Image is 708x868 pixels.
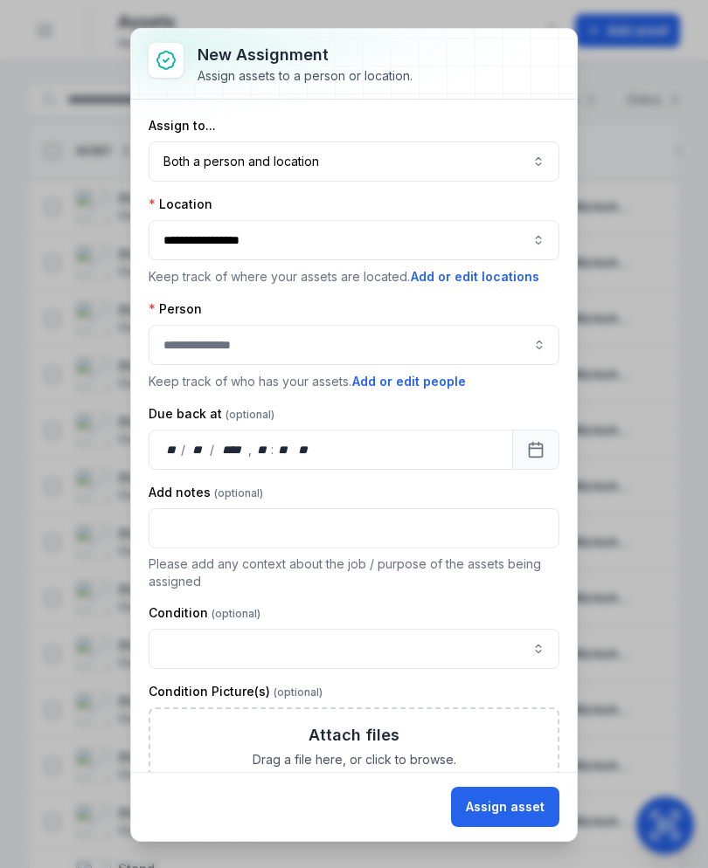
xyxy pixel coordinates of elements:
[210,441,216,458] div: /
[451,787,559,827] button: Assign asset
[149,117,216,134] label: Assign to...
[149,604,260,622] label: Condition
[181,441,187,458] div: /
[149,267,559,286] p: Keep track of where your assets are located.
[163,441,181,458] div: day,
[309,723,399,747] h3: Attach files
[512,430,559,470] button: Calendar
[149,141,559,182] button: Both a person and location
[149,405,274,423] label: Due back at
[149,555,559,590] p: Please add any context about the job / purpose of the assets being assigned
[271,441,275,458] div: :
[275,441,293,458] div: minute,
[253,441,271,458] div: hour,
[351,372,467,391] button: Add or edit people
[198,67,413,85] div: Assign assets to a person or location.
[149,196,212,213] label: Location
[187,441,211,458] div: month,
[149,484,263,501] label: Add notes
[149,683,323,700] label: Condition Picture(s)
[295,441,314,458] div: am/pm,
[149,325,559,365] input: assignment-add:person-label
[410,267,540,286] button: Add or edit locations
[253,751,456,768] span: Drag a file here, or click to browse.
[248,441,253,458] div: ,
[149,300,202,318] label: Person
[149,372,559,391] p: Keep track of who has your assets.
[216,441,248,458] div: year,
[198,43,413,67] h3: New assignment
